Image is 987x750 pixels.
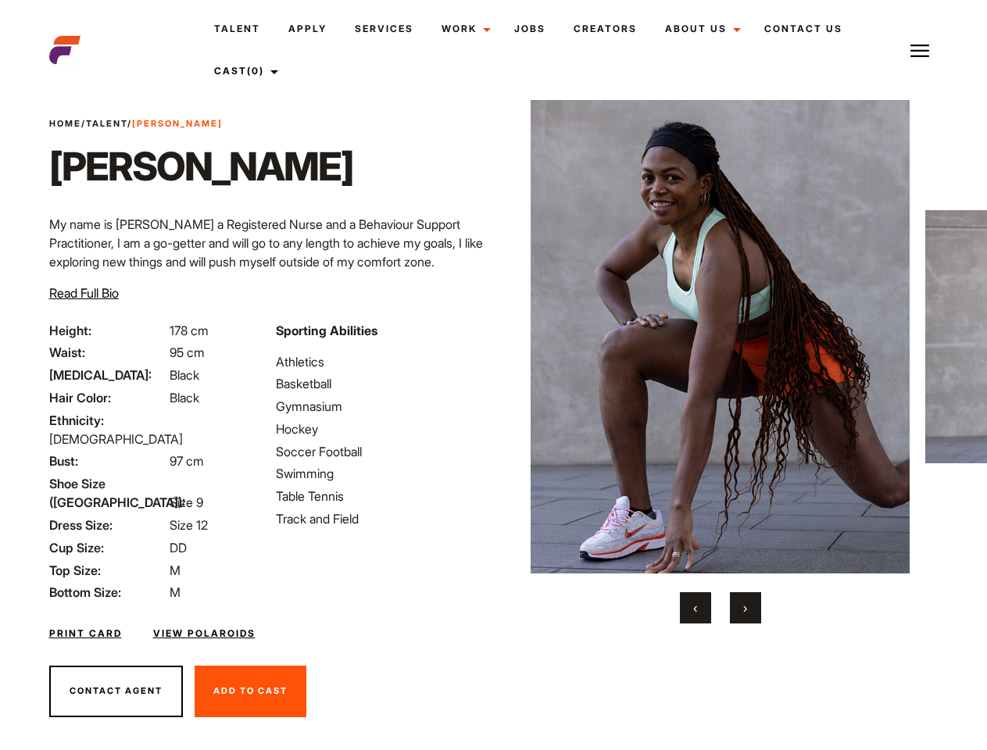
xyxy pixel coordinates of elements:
li: Table Tennis [276,487,484,505]
span: Hair Color: [49,388,166,407]
span: Top Size: [49,561,166,580]
span: 97 cm [170,453,204,469]
span: [DEMOGRAPHIC_DATA] [49,431,183,447]
strong: [PERSON_NAME] [132,118,223,129]
a: About Us [651,8,750,50]
li: Track and Field [276,509,484,528]
span: Size 12 [170,517,208,533]
a: Talent [86,118,127,129]
h1: [PERSON_NAME] [49,143,353,190]
img: cropped-aefm-brand-fav-22-square.png [49,34,80,66]
span: Ethnicity: [49,411,166,430]
li: Gymnasium [276,397,484,416]
button: Read Full Bio [49,284,119,302]
button: Contact Agent [49,666,183,717]
a: Talent [200,8,274,50]
li: Hockey [276,420,484,438]
span: Add To Cast [213,685,288,696]
a: Print Card [49,627,122,641]
span: Shoe Size ([GEOGRAPHIC_DATA]): [49,474,166,512]
span: Waist: [49,343,166,362]
span: Height: [49,321,166,340]
span: (0) [247,65,264,77]
a: Cast(0) [200,50,288,92]
span: Bust: [49,452,166,470]
span: Previous [693,600,697,616]
span: 178 cm [170,323,209,338]
a: Contact Us [750,8,856,50]
span: Bottom Size: [49,583,166,602]
li: Athletics [276,352,484,371]
a: Apply [274,8,341,50]
span: 95 cm [170,345,205,360]
button: Add To Cast [195,666,306,717]
a: Jobs [500,8,560,50]
span: Cup Size: [49,538,166,557]
strong: Sporting Abilities [276,323,377,338]
span: Read Full Bio [49,285,119,301]
a: Work [427,8,500,50]
span: Black [170,367,199,383]
span: Next [743,600,747,616]
a: Services [341,8,427,50]
span: DD [170,540,187,555]
a: View Polaroids [153,627,256,641]
span: / / [49,117,223,130]
span: M [170,562,181,578]
a: Home [49,118,81,129]
li: Swimming [276,464,484,483]
span: Dress Size: [49,516,166,534]
span: My name is [PERSON_NAME] a Registered Nurse and a Behaviour Support Practitioner, I am a go-gette... [49,216,483,270]
span: Size 9 [170,495,203,510]
span: Black [170,390,199,405]
span: M [170,584,181,600]
span: [MEDICAL_DATA]: [49,366,166,384]
a: Creators [560,8,651,50]
img: Burger icon [910,41,929,60]
li: Soccer Football [276,442,484,461]
li: Basketball [276,374,484,393]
